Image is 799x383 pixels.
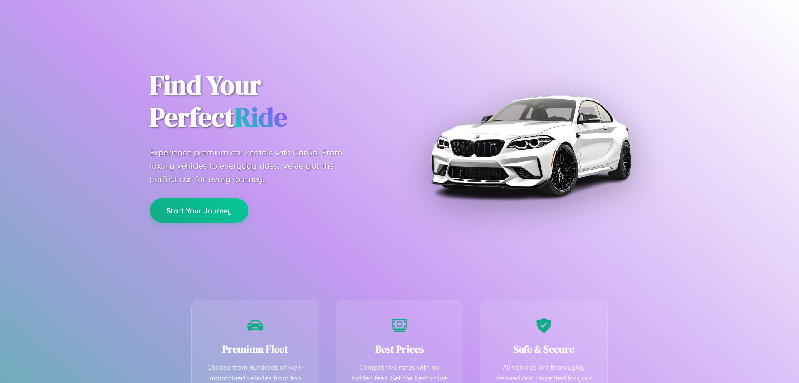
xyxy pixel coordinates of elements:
[150,146,358,186] p: Experience premium car rentals with CarGo. From luxury vehicles to everyday rides, we've got the ...
[493,342,595,356] h3: Safe & Secure
[150,69,387,133] h1: Find Your Perfect
[349,342,451,356] h3: Best Prices
[204,342,306,356] h3: Premium Fleet
[150,198,248,223] button: Start Your Journey
[234,99,287,135] span: Ride
[427,42,635,250] img: Premium BMW car rental vehicle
